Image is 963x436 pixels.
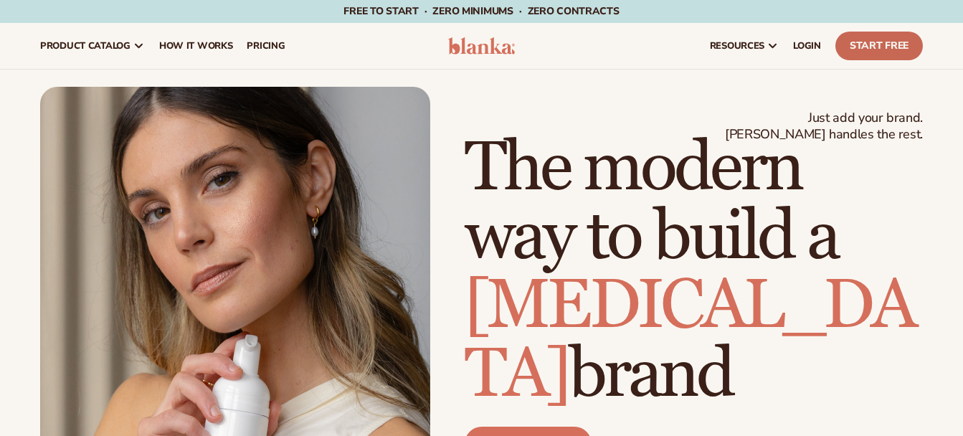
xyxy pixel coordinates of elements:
a: LOGIN [786,23,828,69]
a: Start Free [835,32,923,60]
span: resources [710,40,764,52]
span: product catalog [40,40,131,52]
span: Just add your brand. [PERSON_NAME] handles the rest. [725,110,923,143]
img: logo [448,37,516,54]
span: pricing [247,40,285,52]
a: resources [703,23,786,69]
a: pricing [239,23,292,69]
span: LOGIN [793,40,821,52]
span: [MEDICAL_DATA] [465,264,914,417]
span: How It Works [159,40,233,52]
a: product catalog [33,23,152,69]
span: Free to start · ZERO minimums · ZERO contracts [343,4,619,18]
a: How It Works [152,23,240,69]
h1: The modern way to build a brand [465,134,923,409]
